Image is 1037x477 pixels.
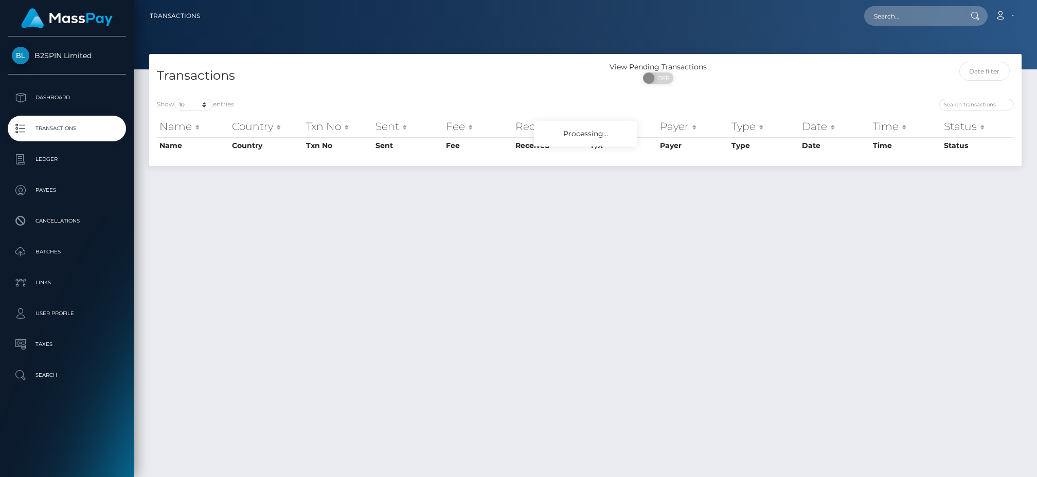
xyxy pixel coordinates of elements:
[8,332,126,357] a: Taxes
[12,213,122,229] p: Cancellations
[8,270,126,296] a: Links
[229,137,304,154] th: Country
[588,116,657,137] th: F/X
[799,137,870,154] th: Date
[157,99,234,111] label: Show entries
[8,116,126,141] a: Transactions
[373,137,443,154] th: Sent
[8,146,126,172] a: Ledger
[21,8,113,28] img: MassPay Logo
[959,62,1010,81] input: Date filter
[12,244,122,260] p: Batches
[157,67,578,85] h4: Transactions
[12,182,122,198] p: Payees
[870,116,941,137] th: Time
[12,368,122,383] p: Search
[443,137,513,154] th: Fee
[8,208,126,234] a: Cancellations
[729,116,799,137] th: Type
[12,121,122,136] p: Transactions
[649,72,674,84] span: OFF
[513,137,588,154] th: Received
[864,6,961,26] input: Search...
[157,137,229,154] th: Name
[8,301,126,326] a: User Profile
[174,99,213,111] select: Showentries
[12,275,122,290] p: Links
[729,137,799,154] th: Type
[585,62,731,72] div: View Pending Transactions
[157,116,229,137] th: Name
[941,137,1014,154] th: Status
[8,85,126,111] a: Dashboard
[8,51,126,60] span: B2SPIN Limited
[373,116,443,137] th: Sent
[657,137,729,154] th: Payer
[534,121,637,146] div: Processing...
[12,90,122,105] p: Dashboard
[229,116,304,137] th: Country
[443,116,513,137] th: Fee
[657,116,729,137] th: Payer
[799,116,870,137] th: Date
[303,137,372,154] th: Txn No
[513,116,588,137] th: Received
[8,362,126,388] a: Search
[941,116,1014,137] th: Status
[12,306,122,321] p: User Profile
[8,239,126,265] a: Batches
[939,99,1014,111] input: Search transactions
[12,47,29,64] img: B2SPIN Limited
[12,337,122,352] p: Taxes
[12,152,122,167] p: Ledger
[150,5,200,27] a: Transactions
[870,137,941,154] th: Time
[8,177,126,203] a: Payees
[303,116,372,137] th: Txn No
